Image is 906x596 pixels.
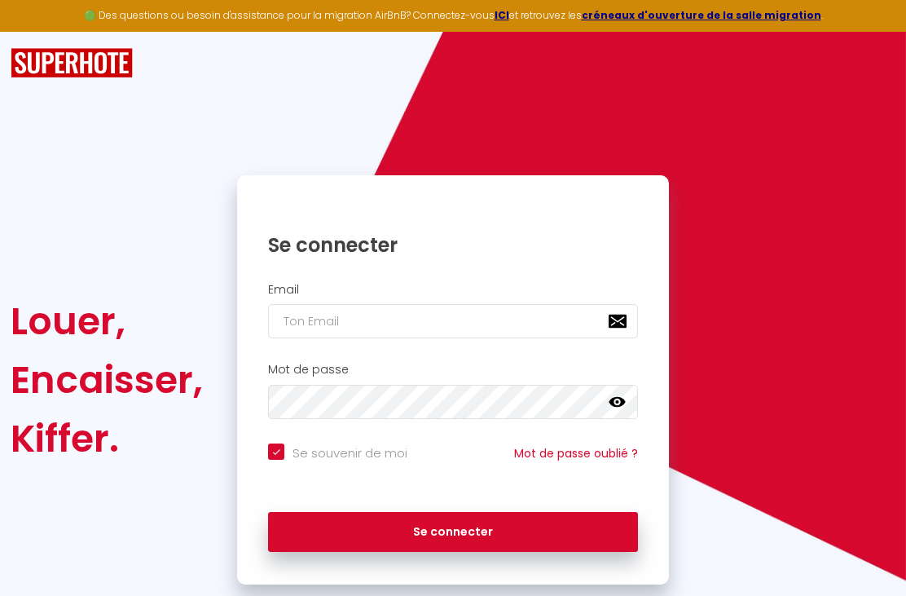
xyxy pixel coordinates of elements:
img: SuperHote logo [11,48,133,78]
div: Louer, [11,292,203,351]
h1: Se connecter [268,232,638,258]
div: Encaisser, [11,351,203,409]
input: Ton Email [268,304,638,338]
button: Se connecter [268,512,638,553]
a: créneaux d'ouverture de la salle migration [582,8,821,22]
h2: Email [268,283,638,297]
a: Mot de passe oublié ? [514,445,638,461]
h2: Mot de passe [268,363,638,377]
a: ICI [495,8,509,22]
div: Kiffer. [11,409,203,468]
